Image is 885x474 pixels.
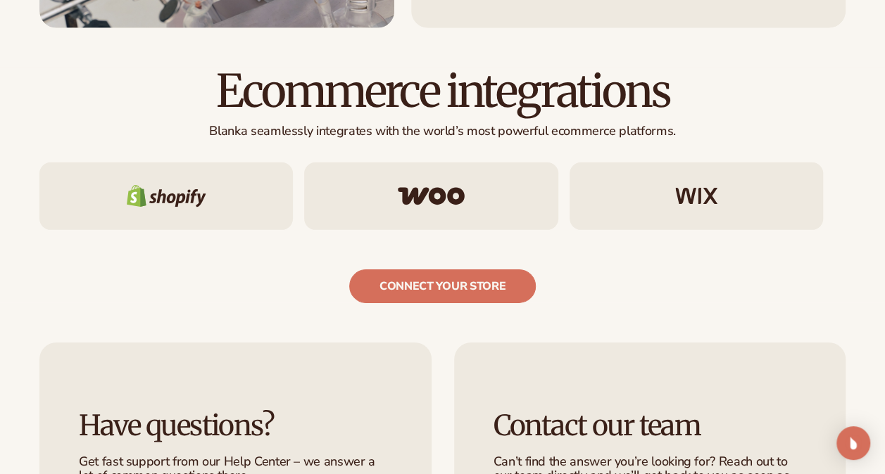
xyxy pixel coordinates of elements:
[398,187,465,205] img: Woo commerce logo.
[675,188,717,205] img: Wix logo.
[39,68,846,115] h2: Ecommerce integrations
[39,123,846,139] p: Blanka seamlessly integrates with the world’s most powerful ecommerce platforms.
[127,185,206,207] img: Shopify logo.
[836,426,870,460] div: Open Intercom Messenger
[79,410,392,441] h3: Have questions?
[494,410,807,441] h3: Contact our team
[349,269,536,303] a: connect your store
